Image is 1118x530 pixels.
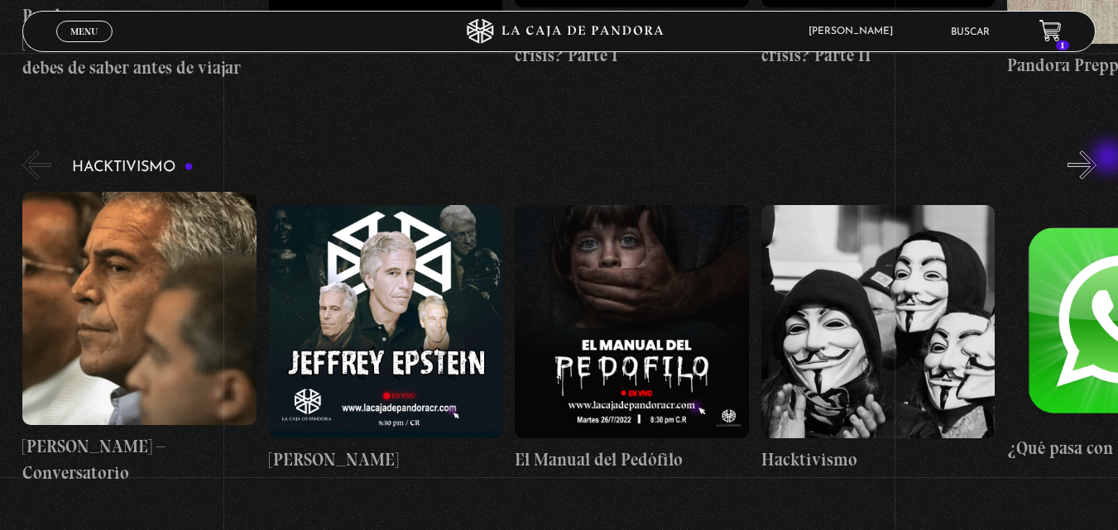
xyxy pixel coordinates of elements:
[70,26,98,36] span: Menu
[22,150,51,179] button: Previous
[269,192,503,486] a: [PERSON_NAME]
[761,446,996,473] h4: Hacktivismo
[1039,20,1062,42] a: 1
[22,2,257,81] h4: Pandora en [GEOGRAPHIC_DATA]: Lo que debes de saber antes de viajar
[515,446,749,473] h4: El Manual del Pedófilo
[1068,150,1096,179] button: Next
[800,26,909,36] span: [PERSON_NAME]
[761,192,996,486] a: Hacktivismo
[22,192,257,486] a: [PERSON_NAME] – Conversatorio
[269,446,503,473] h4: [PERSON_NAME]
[72,160,194,175] h3: Hacktivismo
[951,27,990,37] a: Buscar
[65,41,103,52] span: Cerrar
[515,192,749,486] a: El Manual del Pedófilo
[22,433,257,485] h4: [PERSON_NAME] – Conversatorio
[1056,41,1069,50] span: 1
